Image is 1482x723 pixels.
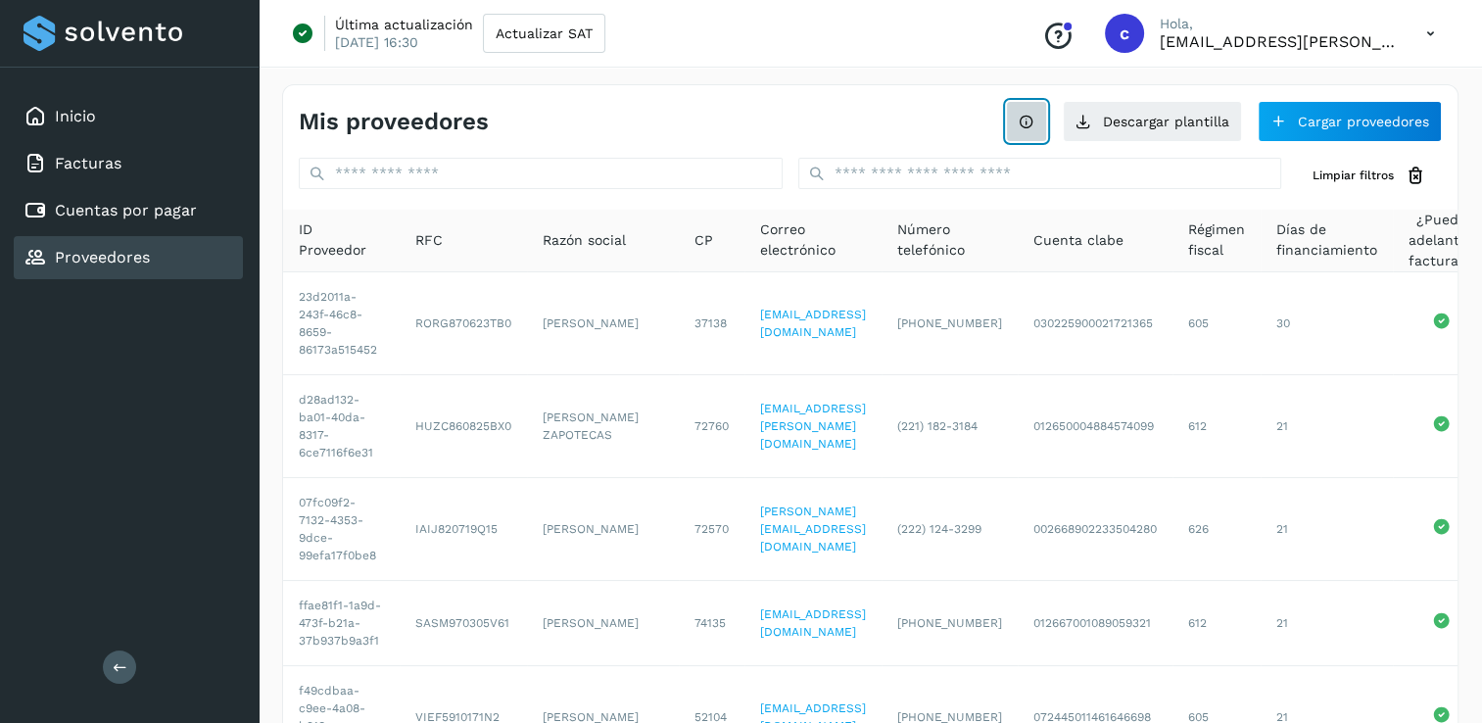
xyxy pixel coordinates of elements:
a: [EMAIL_ADDRESS][PERSON_NAME][DOMAIN_NAME] [760,402,866,451]
td: 612 [1172,581,1261,666]
td: 72760 [679,375,744,478]
td: 626 [1172,478,1261,581]
td: IAIJ820719Q15 [400,478,527,581]
a: [EMAIL_ADDRESS][DOMAIN_NAME] [760,308,866,339]
a: [PERSON_NAME][EMAIL_ADDRESS][DOMAIN_NAME] [760,505,866,554]
span: Razón social [543,230,626,251]
p: Última actualización [335,16,473,33]
div: Proveedores [14,236,243,279]
span: ID Proveedor [299,219,384,261]
td: RORG870623TB0 [400,272,527,375]
p: coral.lorenzo@clgtransportes.com [1160,32,1395,51]
span: Régimen fiscal [1188,219,1245,261]
td: 612 [1172,375,1261,478]
td: 030225900021721365 [1018,272,1172,375]
span: (221) 182-3184 [897,419,978,433]
a: Inicio [55,107,96,125]
td: 21 [1261,375,1393,478]
td: [PERSON_NAME] [527,581,679,666]
td: [PERSON_NAME] [527,272,679,375]
td: [PERSON_NAME] [527,478,679,581]
span: (222) 124-3299 [897,522,981,536]
span: ¿Puede adelantar facturas? [1409,210,1473,271]
span: Cuenta clabe [1033,230,1123,251]
div: Cuentas por pagar [14,189,243,232]
button: Limpiar filtros [1297,158,1442,194]
td: ffae81f1-1a9d-473f-b21a-37b937b9a3f1 [283,581,400,666]
div: Facturas [14,142,243,185]
td: HUZC860825BX0 [400,375,527,478]
a: Proveedores [55,248,150,266]
span: Limpiar filtros [1313,167,1394,184]
span: [PHONE_NUMBER] [897,316,1002,330]
span: CP [694,230,713,251]
span: RFC [415,230,443,251]
td: 012650004884574099 [1018,375,1172,478]
button: Actualizar SAT [483,14,605,53]
a: [EMAIL_ADDRESS][DOMAIN_NAME] [760,607,866,639]
h4: Mis proveedores [299,108,489,136]
span: Actualizar SAT [496,26,593,40]
td: 07fc09f2-7132-4353-9dce-99efa17f0be8 [283,478,400,581]
td: 37138 [679,272,744,375]
td: 21 [1261,478,1393,581]
td: 74135 [679,581,744,666]
p: [DATE] 16:30 [335,33,418,51]
p: Hola, [1160,16,1395,32]
a: Facturas [55,154,121,172]
td: 72570 [679,478,744,581]
span: [PHONE_NUMBER] [897,616,1002,630]
span: Correo electrónico [760,219,866,261]
td: d28ad132-ba01-40da-8317-6ce7116f6e31 [283,375,400,478]
td: [PERSON_NAME] ZAPOTECAS [527,375,679,478]
a: Cuentas por pagar [55,201,197,219]
td: 002668902233504280 [1018,478,1172,581]
td: 30 [1261,272,1393,375]
td: SASM970305V61 [400,581,527,666]
span: Número telefónico [897,219,1002,261]
button: Cargar proveedores [1258,101,1442,142]
button: Descargar plantilla [1063,101,1242,142]
td: 605 [1172,272,1261,375]
td: 23d2011a-243f-46c8-8659-86173a515452 [283,272,400,375]
div: Inicio [14,95,243,138]
td: 012667001089059321 [1018,581,1172,666]
span: Días de financiamiento [1276,219,1377,261]
td: 21 [1261,581,1393,666]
